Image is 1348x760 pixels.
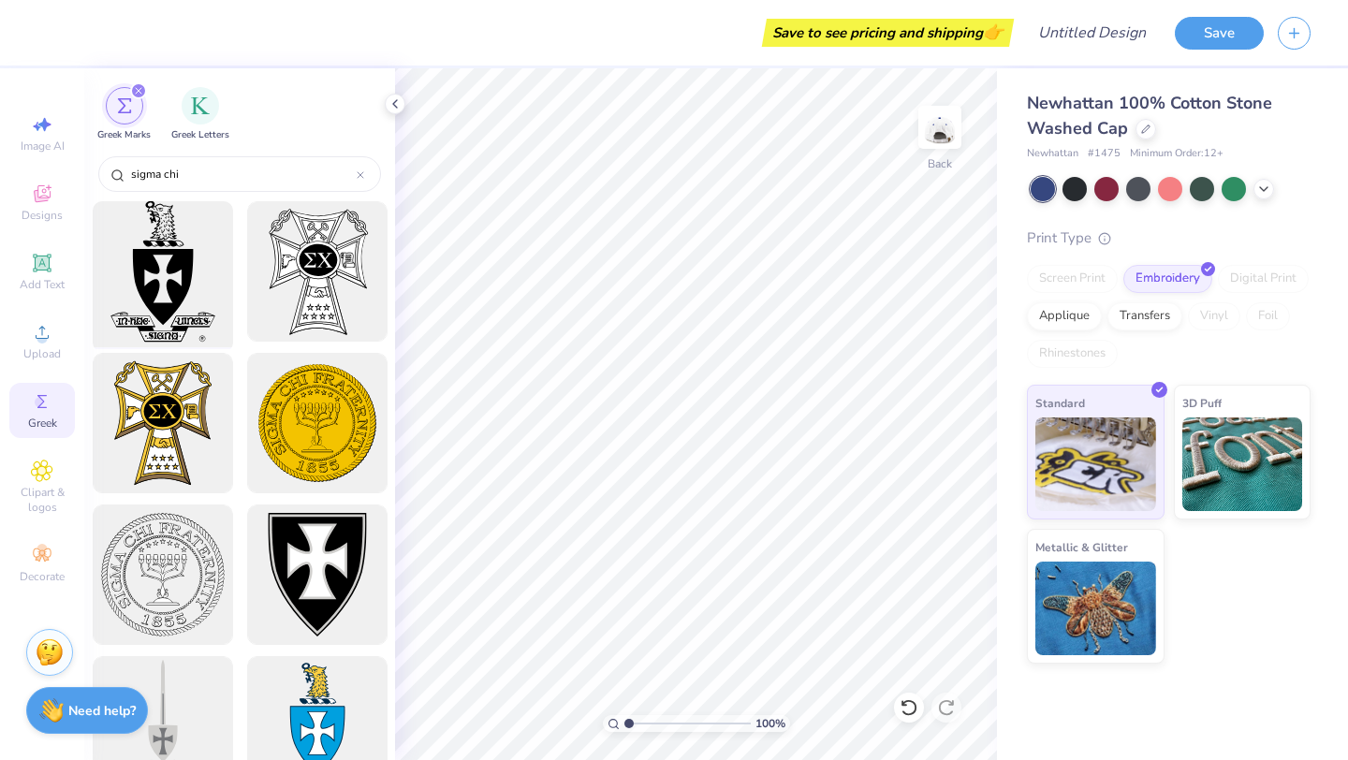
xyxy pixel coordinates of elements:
[20,277,65,292] span: Add Text
[1175,17,1264,50] button: Save
[20,569,65,584] span: Decorate
[1123,265,1212,293] div: Embroidery
[97,128,151,142] span: Greek Marks
[1246,302,1290,330] div: Foil
[68,702,136,720] strong: Need help?
[755,715,785,732] span: 100 %
[171,128,229,142] span: Greek Letters
[1218,265,1309,293] div: Digital Print
[921,109,959,146] img: Back
[983,21,1004,43] span: 👉
[191,96,210,115] img: Greek Letters Image
[1027,92,1272,139] span: Newhattan 100% Cotton Stone Washed Cap
[1182,393,1222,413] span: 3D Puff
[97,87,151,142] div: filter for Greek Marks
[129,165,357,183] input: Try "Alpha"
[1027,340,1118,368] div: Rhinestones
[1035,417,1156,511] img: Standard
[97,87,151,142] button: filter button
[1107,302,1182,330] div: Transfers
[1182,417,1303,511] img: 3D Puff
[1035,393,1085,413] span: Standard
[1027,265,1118,293] div: Screen Print
[1188,302,1240,330] div: Vinyl
[21,139,65,153] span: Image AI
[23,346,61,361] span: Upload
[928,155,952,172] div: Back
[767,19,1009,47] div: Save to see pricing and shipping
[1027,146,1078,162] span: Newhattan
[1027,302,1102,330] div: Applique
[1088,146,1121,162] span: # 1475
[171,87,229,142] button: filter button
[171,87,229,142] div: filter for Greek Letters
[1130,146,1223,162] span: Minimum Order: 12 +
[9,485,75,515] span: Clipart & logos
[28,416,57,431] span: Greek
[22,208,63,223] span: Designs
[117,98,132,113] img: Greek Marks Image
[1035,562,1156,655] img: Metallic & Glitter
[1023,14,1161,51] input: Untitled Design
[1035,537,1128,557] span: Metallic & Glitter
[1027,227,1311,249] div: Print Type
